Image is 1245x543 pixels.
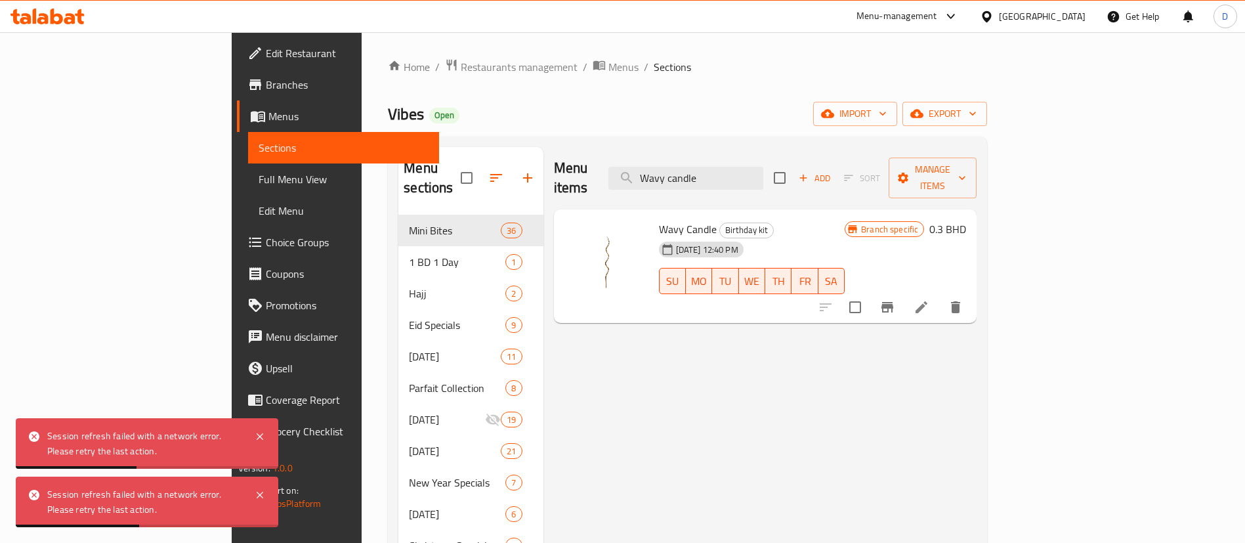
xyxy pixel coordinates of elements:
[398,246,543,278] div: 1 BD 1 Day1
[266,297,429,313] span: Promotions
[47,429,242,458] div: Session refresh failed with a network error. Please retry the last action.
[268,108,429,124] span: Menus
[461,59,578,75] span: Restaurants management
[409,349,501,364] span: [DATE]
[501,225,521,237] span: 36
[398,309,543,341] div: Eid Specials9
[505,475,522,490] div: items
[899,162,966,194] span: Manage items
[608,59,639,75] span: Menus
[824,106,887,122] span: import
[793,168,835,188] span: Add item
[505,380,522,396] div: items
[453,164,480,192] span: Select all sections
[765,268,791,294] button: TH
[248,163,440,195] a: Full Menu View
[47,487,242,517] div: Session refresh failed with a network error. Please retry the last action.
[409,380,505,396] div: Parfait Collection
[940,292,971,323] button: delete
[266,360,429,376] span: Upsell
[512,162,543,194] button: Add section
[409,317,505,333] span: Eid Specials
[237,290,440,321] a: Promotions
[813,102,897,126] button: import
[929,220,966,238] h6: 0.3 BHD
[409,412,485,427] div: Ramadan
[398,372,543,404] div: Parfait Collection8
[717,272,733,291] span: TU
[398,467,543,498] div: New Year Specials7
[506,508,521,521] span: 6
[409,506,505,522] span: [DATE]
[409,506,505,522] div: Valentine's Day
[739,268,765,294] button: WE
[506,382,521,395] span: 8
[501,445,521,458] span: 21
[501,223,522,238] div: items
[501,349,522,364] div: items
[686,268,712,294] button: MO
[259,203,429,219] span: Edit Menu
[506,477,521,489] span: 7
[409,412,485,427] span: [DATE]
[248,132,440,163] a: Sections
[856,9,937,24] div: Menu-management
[665,272,681,291] span: SU
[793,168,835,188] button: Add
[583,59,587,75] li: /
[913,106,977,122] span: export
[237,227,440,258] a: Choice Groups
[237,100,440,132] a: Menus
[501,443,522,459] div: items
[237,384,440,416] a: Coverage Report
[409,349,501,364] div: Father's Day
[1222,9,1228,24] span: D
[824,272,839,291] span: SA
[266,45,429,61] span: Edit Restaurant
[818,268,845,294] button: SA
[272,460,293,477] span: 1.0.0
[505,317,522,333] div: items
[671,244,744,256] span: [DATE] 12:40 PM
[409,443,501,459] span: [DATE]
[593,58,639,76] a: Menus
[505,254,522,270] div: items
[501,351,521,363] span: 11
[744,272,760,291] span: WE
[554,158,593,198] h2: Menu items
[644,59,648,75] li: /
[429,110,459,121] span: Open
[429,108,459,123] div: Open
[841,293,869,321] span: Select to update
[505,506,522,522] div: items
[388,58,987,76] nav: breadcrumb
[248,195,440,227] a: Edit Menu
[266,424,429,439] span: Grocery Checklist
[409,254,505,270] div: 1 BD 1 Day
[409,286,505,301] span: Hajj
[237,353,440,384] a: Upsell
[999,9,1086,24] div: [GEOGRAPHIC_DATA]
[398,435,543,467] div: [DATE]21
[766,164,793,192] span: Select section
[398,278,543,309] div: Hajj2
[237,37,440,69] a: Edit Restaurant
[266,329,429,345] span: Menu disclaimer
[409,223,501,238] span: Mini Bites
[266,77,429,93] span: Branches
[506,256,521,269] span: 1
[266,392,429,408] span: Coverage Report
[259,140,429,156] span: Sections
[797,272,812,291] span: FR
[835,168,889,188] span: Select section first
[266,266,429,282] span: Coupons
[654,59,691,75] span: Sections
[480,162,512,194] span: Sort sections
[505,286,522,301] div: items
[501,412,522,427] div: items
[712,268,738,294] button: TU
[409,475,505,490] span: New Year Specials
